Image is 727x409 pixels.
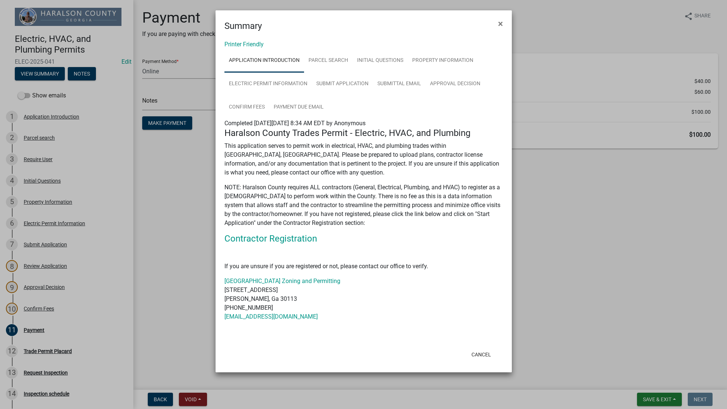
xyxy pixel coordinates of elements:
[224,96,269,119] a: Confirm Fees
[224,233,317,244] a: Contractor Registration
[224,277,503,321] p: [STREET_ADDRESS] [PERSON_NAME], Ga 30113 [PHONE_NUMBER]
[492,13,509,34] button: Close
[353,49,408,73] a: Initial Questions
[224,19,262,33] h4: Summary
[224,41,264,48] a: Printer Friendly
[466,348,497,361] button: Cancel
[373,72,426,96] a: Submittal Email
[426,72,485,96] a: Approval Decision
[498,19,503,29] span: ×
[224,262,503,271] p: If you are unsure if you are registered or not, please contact our office to verify.
[304,49,353,73] a: Parcel search
[269,96,328,119] a: Payment Due Email
[312,72,373,96] a: Submit Application
[224,142,503,177] p: This application serves to permit work in electrical, HVAC, and plumbing trades within [GEOGRAPHI...
[408,49,478,73] a: Property Information
[224,49,304,73] a: Application Introduction
[224,120,366,127] span: Completed [DATE][DATE] 8:34 AM EDT by Anonymous
[224,313,318,320] a: [EMAIL_ADDRESS][DOMAIN_NAME]
[224,128,503,139] h4: Haralson County Trades Permit - Electric, HVAC, and Plumbing
[224,183,503,227] p: NOTE: Haralson County requires ALL contractors (General, Electrical, Plumbing, and HVAC) to regis...
[224,277,340,285] a: [GEOGRAPHIC_DATA] Zoning and Permitting
[224,72,312,96] a: Electric Permit Information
